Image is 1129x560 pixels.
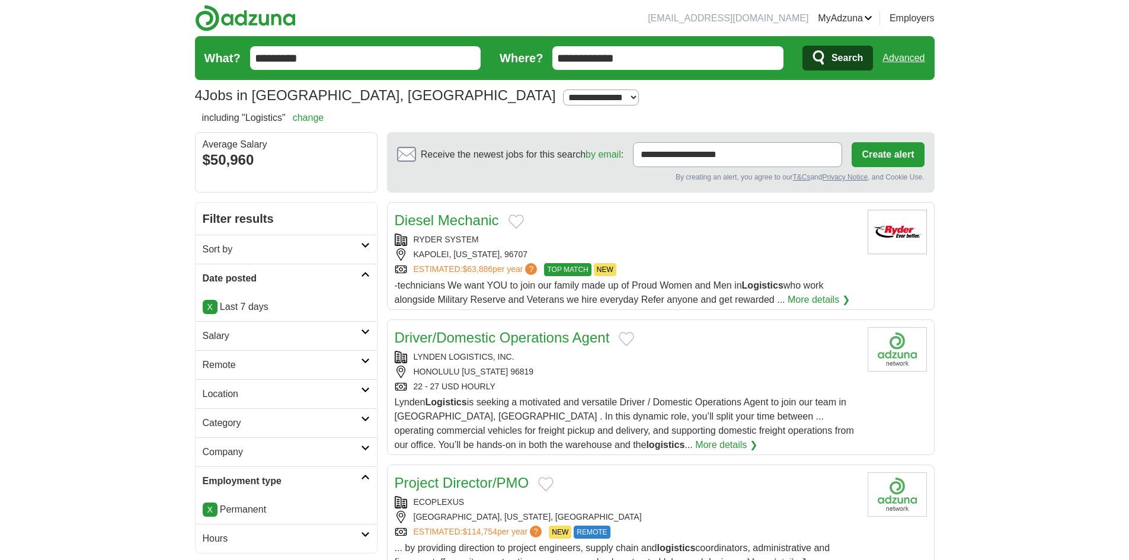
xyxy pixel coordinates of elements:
p: Last 7 days [203,300,370,314]
span: ? [530,526,542,537]
button: Add to favorite jobs [538,477,554,491]
a: ESTIMATED:$114,754per year? [414,526,545,539]
strong: logistics [646,440,685,450]
li: [EMAIL_ADDRESS][DOMAIN_NAME] [648,11,808,25]
div: HONOLULU [US_STATE] 96819 [395,366,858,378]
a: More details ❯ [695,438,757,452]
img: Ecoplexus logo [868,472,927,517]
a: change [293,113,324,123]
h2: Location [203,387,361,401]
button: Search [802,46,873,71]
a: Privacy Notice [822,173,868,181]
button: Create alert [852,142,924,167]
h1: Jobs in [GEOGRAPHIC_DATA], [GEOGRAPHIC_DATA] [195,87,556,103]
h2: Remote [203,358,361,372]
h2: Employment type [203,474,361,488]
strong: logistics [657,543,695,553]
a: Project Director/PMO [395,475,529,491]
a: Employers [890,11,935,25]
button: Add to favorite jobs [619,332,634,346]
a: MyAdzuna [818,11,872,25]
a: X [203,300,218,314]
a: RYDER SYSTEM [414,235,479,244]
div: [GEOGRAPHIC_DATA], [US_STATE], [GEOGRAPHIC_DATA] [395,511,858,523]
a: Company [196,437,377,466]
span: Lynden is seeking a motivated and versatile Driver / Domestic Operations Agent to join our team i... [395,397,854,450]
a: Date posted [196,264,377,293]
div: $50,960 [203,149,370,171]
span: NEW [594,263,616,276]
img: Ryder System logo [868,210,927,254]
li: Permanent [203,503,370,517]
span: 4 [195,85,203,106]
a: Employment type [196,466,377,495]
div: LYNDEN LOGISTICS, INC. [395,351,858,363]
a: Salary [196,321,377,350]
span: REMOTE [574,526,610,539]
h2: Sort by [203,242,361,257]
h2: Company [203,445,361,459]
a: Driver/Domestic Operations Agent [395,329,610,345]
a: Advanced [882,46,925,70]
a: by email [586,149,621,159]
div: Average Salary [203,140,370,149]
span: $63,886 [462,264,492,274]
h2: Hours [203,532,361,546]
a: Hours [196,524,377,553]
div: KAPOLEI, [US_STATE], 96707 [395,248,858,261]
span: -technicians We want YOU to join our family made up of Proud Women and Men in who work alongside ... [395,280,824,305]
div: 22 - 27 USD HOURLY [395,380,858,393]
span: Receive the newest jobs for this search : [421,148,623,162]
strong: Logistics [742,280,783,290]
span: TOP MATCH [544,263,591,276]
a: ESTIMATED:$63,886per year? [414,263,540,276]
span: NEW [549,526,571,539]
h2: including "Logistics" [202,111,324,125]
h2: Salary [203,329,361,343]
a: Location [196,379,377,408]
span: Search [831,46,863,70]
a: X [203,503,218,517]
a: Category [196,408,377,437]
label: Where? [500,49,543,67]
h2: Category [203,416,361,430]
a: ECOPLEXUS [414,497,465,507]
img: Adzuna logo [195,5,296,31]
h2: Filter results [196,203,377,235]
label: What? [204,49,241,67]
h2: Date posted [203,271,361,286]
img: Company logo [868,327,927,372]
span: $114,754 [462,527,497,536]
a: T&Cs [792,173,810,181]
strong: Logistics [425,397,466,407]
button: Add to favorite jobs [508,215,524,229]
span: ? [525,263,537,275]
a: More details ❯ [788,293,850,307]
div: By creating an alert, you agree to our and , and Cookie Use. [397,172,925,183]
a: Remote [196,350,377,379]
a: Diesel Mechanic [395,212,499,228]
a: Sort by [196,235,377,264]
